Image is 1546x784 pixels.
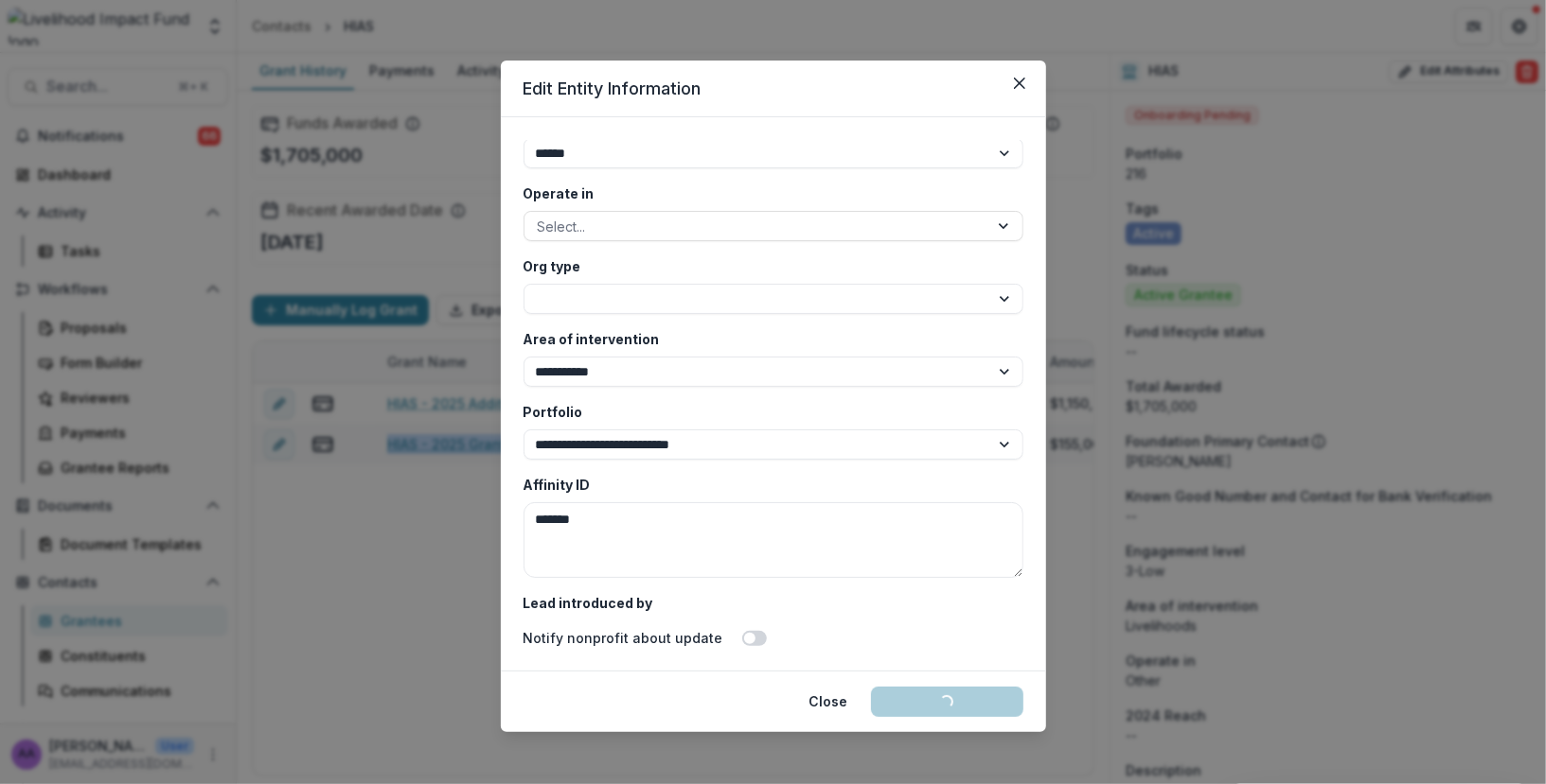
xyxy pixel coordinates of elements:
label: Portfolio [524,402,1012,422]
label: Operate in [524,183,1012,203]
label: Affinity ID [524,475,1012,495]
label: Lead introduced by [524,593,1012,613]
header: Edit Entity Information [501,61,1046,117]
button: Close [798,687,860,717]
label: Org type [524,256,1012,276]
label: Area of intervention [524,329,1012,349]
button: Close [1004,68,1035,98]
label: Notify nonprofit about update [524,628,723,648]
